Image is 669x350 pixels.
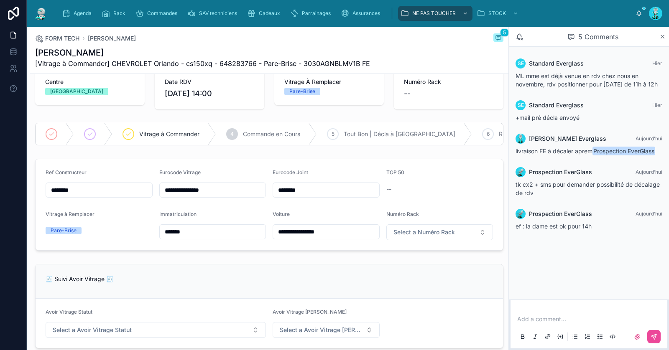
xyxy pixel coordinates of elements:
a: Agenda [59,6,97,21]
span: tk cx2 + sms pour demander possibilité de décalage de rdv [516,181,660,196]
div: scrollable content [55,4,636,23]
span: Select a Avoir Vitrage Statut [53,326,132,334]
span: 4 [230,131,234,137]
span: STOCK [488,10,506,17]
div: Pare-Brise [289,88,315,95]
span: Tout Bon | Décla à [GEOGRAPHIC_DATA] [344,130,455,138]
span: -- [386,185,391,193]
span: FORM TECH [45,34,79,43]
a: Assurances [338,6,386,21]
span: Prospection EverGlass [529,168,592,176]
button: Select Button [386,224,493,240]
span: -- [404,88,411,99]
p: 🧾 Suivi Avoir Vitrage 🧾 [46,274,493,283]
div: [GEOGRAPHIC_DATA] [50,88,103,95]
span: Avoir Vitrage [PERSON_NAME] [273,309,347,315]
span: Centre [45,78,135,86]
span: SAV techniciens [199,10,237,17]
span: Vitrage À Remplacer [284,78,374,86]
span: NE PAS TOUCHER [412,10,456,17]
span: Commande en Cours [243,130,300,138]
span: [DATE] 14:00 [165,88,254,99]
span: Eurocode Joint [273,169,308,175]
span: Hier [652,102,662,108]
span: Date RDV [165,78,254,86]
span: Cadeaux [259,10,280,17]
span: Aujourd’hui [636,135,662,142]
span: Rack [113,10,125,17]
span: Aujourd’hui [636,169,662,175]
span: Ref Constructeur [46,169,87,175]
a: Parrainages [288,6,337,21]
span: Numéro Rack [386,211,419,217]
span: TOP 50 [386,169,404,175]
span: 5 Comments [578,32,618,42]
span: Eurocode Vitrage [159,169,201,175]
span: SE [518,60,524,67]
button: Select Button [273,322,380,338]
h1: [PERSON_NAME] [35,47,370,58]
button: 5 [493,33,503,43]
span: Immatriculation [159,211,197,217]
span: Hier [652,60,662,66]
span: [Vitrage à Commander] CHEVROLET Orlando - cs150xq - 648283766 - Pare-Brise - 3030AGNBLMV1B FE [35,58,370,68]
span: +mail pré décla envoyé [516,114,580,121]
div: Pare-Brise [51,227,77,234]
img: App logo [33,7,49,20]
span: SE [518,102,524,109]
span: Vitrage à Commander [139,130,199,138]
span: Assurances [352,10,380,17]
span: Parrainages [302,10,331,17]
span: Select a Avoir Vitrage [PERSON_NAME] [280,326,363,334]
span: Voiture [273,211,290,217]
span: Aujourd’hui [636,211,662,217]
a: [PERSON_NAME] [88,34,136,43]
a: Rack [99,6,131,21]
span: Numéro Rack [404,78,493,86]
span: Vitrage à Remplacer [46,211,94,217]
a: STOCK [474,6,523,21]
span: ef : la dame est ok pour 14h [516,223,592,230]
span: livraison FE à décaler aprem [516,147,656,155]
span: Avoir Vitrage Statut [46,309,92,315]
span: 5 [500,28,509,37]
span: Commandes [147,10,177,17]
span: Agenda [74,10,92,17]
span: ML mme est déjà venue en rdv chez nous en novembre, rdv positionner pour [DATE] de 11h à 12h [516,72,658,88]
span: Prospection EverGlass [592,147,655,155]
a: Cadeaux [245,6,286,21]
a: FORM TECH [35,34,79,43]
span: 5 [332,131,334,137]
span: Standard Everglass [529,59,584,68]
span: RDV Reporté | RDV à Confirmer [499,130,585,138]
a: Commandes [133,6,183,21]
span: [PERSON_NAME] Everglass [529,134,606,143]
span: Select a Numéro Rack [393,228,455,236]
span: Prospection EverGlass [529,210,592,218]
span: 6 [487,131,490,137]
a: SAV techniciens [185,6,243,21]
button: Select Button [46,322,266,338]
span: Standard Everglass [529,101,584,109]
a: NE PAS TOUCHER [398,6,472,21]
